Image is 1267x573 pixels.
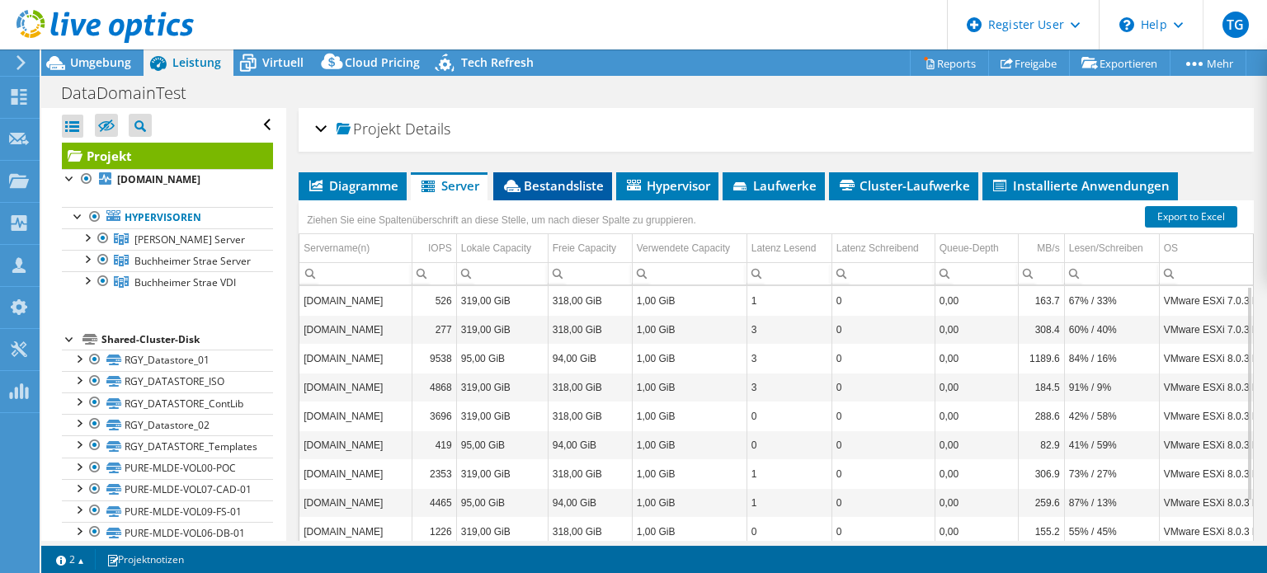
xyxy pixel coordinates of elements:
span: Tech Refresh [461,54,534,70]
td: Column Lesen/Schreiben, Value 91% / 9% [1064,373,1159,402]
div: Ziehen Sie eine Spaltenüberschrift an diese Stelle, um nach dieser Spalte zu gruppieren. [303,209,700,232]
span: Details [405,119,450,139]
td: Column MB/s, Filter cell [1018,262,1064,284]
td: Column Lesen/Schreiben, Value 67% / 33% [1064,286,1159,315]
h1: DataDomainTest [54,84,212,102]
td: Column Lesen/Schreiben, Value 60% / 40% [1064,315,1159,344]
td: Column IOPS, Filter cell [412,262,456,284]
td: Column Latenz Schreibend, Filter cell [831,262,935,284]
td: Queue-Depth Column [935,234,1018,263]
td: Column Servername(n), Value erg-esx-p07.mekra.net [299,459,412,488]
td: Column Lokale Capacity, Value 319,00 GiB [456,517,548,546]
td: Column Queue-Depth, Value 0,00 [935,402,1018,430]
div: IOPS [428,238,452,258]
span: Leistung [172,54,221,70]
span: Bestandsliste [502,177,604,194]
div: Latenz Lesend [751,238,817,258]
td: Column IOPS, Value 4465 [412,488,456,517]
td: Column Latenz Lesend, Value 1 [747,488,831,517]
td: Column Verwendete Capacity, Value 1,00 GiB [632,488,747,517]
td: Column Lokale Capacity, Value 319,00 GiB [456,459,548,488]
span: Buchheimer Strae VDI [134,275,236,289]
a: Reports [910,50,989,76]
a: RGY_DATASTORE_ContLib [62,392,273,414]
td: Latenz Schreibend Column [831,234,935,263]
span: Diagramme [307,177,398,194]
a: PURE-MLDE-VOL09-FS-01 [62,500,273,522]
td: Column Lesen/Schreiben, Value 42% / 58% [1064,402,1159,430]
td: Column Freie Capacity, Value 94,00 GiB [548,430,632,459]
td: Column Freie Capacity, Value 318,00 GiB [548,373,632,402]
td: Column Latenz Lesend, Value 3 [747,315,831,344]
td: Column Verwendete Capacity, Value 1,00 GiB [632,286,747,315]
td: Column Lesen/Schreiben, Value 84% / 16% [1064,344,1159,373]
td: Column Queue-Depth, Value 0,00 [935,430,1018,459]
td: Column MB/s, Value 306.9 [1018,459,1064,488]
span: TG [1222,12,1249,38]
td: Column IOPS, Value 1226 [412,517,456,546]
td: Column Latenz Schreibend, Value 0 [831,430,935,459]
a: RGY_Datastore_02 [62,414,273,435]
a: Exportieren [1069,50,1170,76]
td: Column Latenz Lesend, Value 1 [747,286,831,315]
td: Column Queue-Depth, Value 0,00 [935,459,1018,488]
td: Column Lokale Capacity, Value 319,00 GiB [456,286,548,315]
a: Buchheimer Strae VDI [62,271,273,293]
td: Freie Capacity Column [548,234,632,263]
span: Buchheimer Strae Server [134,254,251,268]
td: Column IOPS, Value 419 [412,430,456,459]
td: Column Latenz Schreibend, Value 0 [831,286,935,315]
td: Column Verwendete Capacity, Filter cell [632,262,747,284]
div: Lesen/Schreiben [1069,238,1143,258]
td: Latenz Lesend Column [747,234,831,263]
td: Column Freie Capacity, Value 318,00 GiB [548,402,632,430]
td: Column Lokale Capacity, Value 95,00 GiB [456,430,548,459]
td: Verwendete Capacity Column [632,234,747,263]
td: Column Latenz Schreibend, Value 0 [831,517,935,546]
a: PURE-MLDE-VOL06-DB-01 [62,522,273,543]
td: Column Lesen/Schreiben, Value 87% / 13% [1064,488,1159,517]
span: Virtuell [262,54,304,70]
td: Column Verwendete Capacity, Value 1,00 GiB [632,517,747,546]
td: Column MB/s, Value 155.2 [1018,517,1064,546]
td: Column Lokale Capacity, Value 319,00 GiB [456,373,548,402]
td: Column Freie Capacity, Filter cell [548,262,632,284]
td: Column Latenz Schreibend, Value 0 [831,373,935,402]
a: Freigabe [988,50,1070,76]
a: RGY_DATASTORE_ISO [62,371,273,392]
td: Column Lesen/Schreiben, Value 55% / 45% [1064,517,1159,546]
a: Projekt [62,143,273,169]
span: Server [419,177,479,194]
td: Column Lesen/Schreiben, Value 73% / 27% [1064,459,1159,488]
td: Column Verwendete Capacity, Value 1,00 GiB [632,315,747,344]
div: OS [1164,238,1178,258]
div: Servername(n) [304,238,370,258]
td: Column MB/s, Value 259.6 [1018,488,1064,517]
td: Column Latenz Schreibend, Value 0 [831,344,935,373]
a: Hypervisoren [62,207,273,228]
td: Column Queue-Depth, Filter cell [935,262,1018,284]
div: Shared-Cluster-Disk [101,330,273,350]
a: PURE-MLDE-VOL07-CAD-01 [62,479,273,500]
td: Column Lokale Capacity, Value 319,00 GiB [456,315,548,344]
div: Latenz Schreibend [836,238,919,258]
td: Column Freie Capacity, Value 318,00 GiB [548,517,632,546]
td: Column MB/s, Value 288.6 [1018,402,1064,430]
td: Column Lokale Capacity, Value 319,00 GiB [456,402,548,430]
td: Column Queue-Depth, Value 0,00 [935,517,1018,546]
td: Column IOPS, Value 9538 [412,344,456,373]
td: Column Freie Capacity, Value 318,00 GiB [548,315,632,344]
td: Column Verwendete Capacity, Value 1,00 GiB [632,402,747,430]
td: Column Latenz Lesend, Value 0 [747,430,831,459]
a: Mehr [1170,50,1246,76]
div: MB/s [1037,238,1059,258]
a: RGY_Datastore_01 [62,350,273,371]
td: Column Latenz Lesend, Value 1 [747,459,831,488]
div: Verwendete Capacity [637,238,730,258]
a: [DOMAIN_NAME] [62,169,273,190]
td: Lokale Capacity Column [456,234,548,263]
td: Servername(n) Column [299,234,412,263]
td: Column Servername(n), Value erg-esx-p05.mekra.net [299,488,412,517]
td: Column MB/s, Value 184.5 [1018,373,1064,402]
td: Column Servername(n), Value erg-esx-p03.mekra.net [299,373,412,402]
